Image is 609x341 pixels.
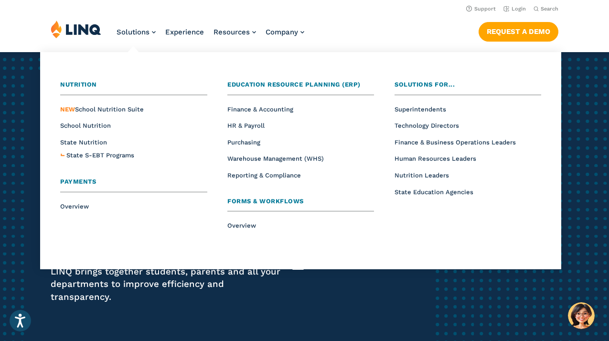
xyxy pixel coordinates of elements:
[60,106,144,113] a: NEWSchool Nutrition Suite
[466,6,496,12] a: Support
[541,6,558,12] span: Search
[395,80,541,95] a: Solutions for...
[214,28,256,36] a: Resources
[227,81,361,88] span: Education Resource Planning (ERP)
[227,222,256,229] a: Overview
[395,139,516,146] a: Finance & Business Operations Leaders
[60,106,75,113] span: NEW
[227,80,374,95] a: Education Resource Planning (ERP)
[66,151,134,161] a: State S-EBT Programs
[66,152,134,159] span: State S-EBT Programs
[534,5,558,12] button: Open Search Bar
[214,28,250,36] span: Resources
[60,122,111,129] a: School Nutrition
[227,122,265,129] a: HR & Payroll
[60,178,96,185] span: Payments
[117,20,304,52] nav: Primary Navigation
[266,28,304,36] a: Company
[60,81,97,88] span: Nutrition
[60,139,107,146] a: State Nutrition
[395,172,449,179] a: Nutrition Leaders
[60,106,144,113] span: School Nutrition Suite
[395,106,446,113] a: Superintendents
[227,198,304,205] span: Forms & Workflows
[227,106,293,113] a: Finance & Accounting
[395,122,459,129] a: Technology Directors
[266,28,298,36] span: Company
[479,20,558,41] nav: Button Navigation
[395,81,455,88] span: Solutions for...
[395,155,476,162] a: Human Resources Leaders
[227,172,301,179] a: Reporting & Compliance
[60,203,89,210] a: Overview
[568,302,595,329] button: Hello, have a question? Let’s chat.
[227,155,324,162] a: Warehouse Management (WHS)
[503,6,526,12] a: Login
[60,80,207,95] a: Nutrition
[117,28,150,36] span: Solutions
[479,22,558,41] a: Request a Demo
[60,177,207,192] a: Payments
[227,139,260,146] a: Purchasing
[227,197,374,212] a: Forms & Workflows
[51,20,101,38] img: LINQ | K‑12 Software
[117,28,156,36] a: Solutions
[51,265,285,304] p: LINQ brings together students, parents and all your departments to improve efficiency and transpa...
[395,188,473,196] a: State Education Agencies
[165,28,204,36] a: Experience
